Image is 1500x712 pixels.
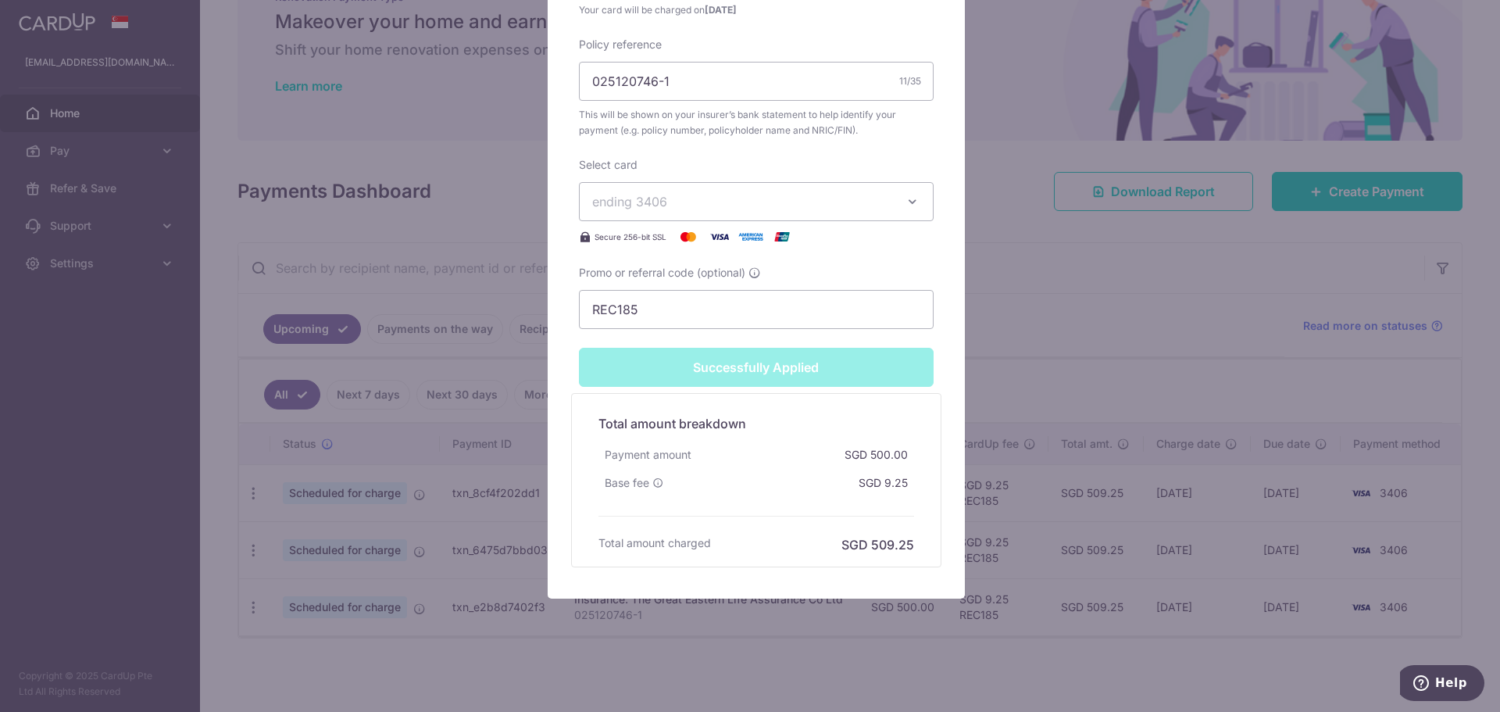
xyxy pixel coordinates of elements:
[598,441,698,469] div: Payment amount
[852,469,914,497] div: SGD 9.25
[579,157,637,173] label: Select card
[838,441,914,469] div: SGD 500.00
[766,227,798,246] img: UnionPay
[579,2,934,18] span: Your card will be charged on
[673,227,704,246] img: Mastercard
[579,37,662,52] label: Policy reference
[1400,665,1484,704] iframe: Opens a widget where you can find more information
[595,231,666,243] span: Secure 256-bit SSL
[579,107,934,138] span: This will be shown on your insurer’s bank statement to help identify your payment (e.g. policy nu...
[704,227,735,246] img: Visa
[705,4,737,16] span: [DATE]
[598,414,914,433] h5: Total amount breakdown
[735,227,766,246] img: American Express
[605,475,649,491] span: Base fee
[592,194,667,209] span: ending 3406
[579,182,934,221] button: ending 3406
[841,535,914,554] h6: SGD 509.25
[598,535,711,551] h6: Total amount charged
[899,73,921,89] div: 11/35
[579,265,745,281] span: Promo or referral code (optional)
